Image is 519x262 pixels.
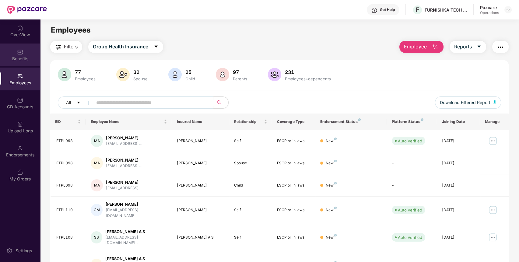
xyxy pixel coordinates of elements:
[234,160,267,166] div: Spouse
[106,201,167,207] div: [PERSON_NAME]
[17,73,23,79] img: svg+xml;base64,PHN2ZyBpZD0iRW1wbG95ZWVzIiB4bWxucz0iaHR0cDovL3d3dy53My5vcmcvMjAwMC9zdmciIHdpZHRoPS...
[106,141,142,147] div: [EMAIL_ADDRESS]...
[213,96,229,109] button: search
[380,7,395,12] div: Get Help
[177,207,224,213] div: [PERSON_NAME]
[234,183,267,188] div: Child
[442,160,475,166] div: [DATE]
[437,114,480,130] th: Joining Date
[106,207,167,219] div: [EMAIL_ADDRESS][DOMAIN_NAME]
[50,41,82,53] button: Filters
[497,44,504,51] img: svg+xml;base64,PHN2ZyB4bWxucz0iaHR0cDovL3d3dy53My5vcmcvMjAwMC9zdmciIHdpZHRoPSIyNCIgaGVpZ2h0PSIyNC...
[358,118,361,121] img: svg+xml;base64,PHN2ZyB4bWxucz0iaHR0cDovL3d3dy53My5vcmcvMjAwMC9zdmciIHdpZHRoPSI4IiBoZWlnaHQ9IjgiIH...
[326,235,337,240] div: New
[277,138,310,144] div: ESCP or in laws
[106,135,142,141] div: [PERSON_NAME]
[326,207,337,213] div: New
[404,43,427,51] span: Employee
[493,100,496,104] img: svg+xml;base64,PHN2ZyB4bWxucz0iaHR0cDovL3d3dy53My5vcmcvMjAwMC9zdmciIHhtbG5zOnhsaW5rPSJodHRwOi8vd3...
[480,114,509,130] th: Manage
[17,169,23,175] img: svg+xml;base64,PHN2ZyBpZD0iTXlfT3JkZXJzIiBkYXRhLW5hbWU9Ik15IE9yZGVycyIgeG1sbnM9Imh0dHA6Ly93d3cudz...
[184,76,196,81] div: Child
[172,114,229,130] th: Insured Name
[234,207,267,213] div: Self
[56,235,81,240] div: FTPL108
[168,68,182,81] img: svg+xml;base64,PHN2ZyB4bWxucz0iaHR0cDovL3d3dy53My5vcmcvMjAwMC9zdmciIHhtbG5zOnhsaW5rPSJodHRwOi8vd3...
[76,100,81,105] span: caret-down
[91,231,102,243] div: SS
[450,41,486,53] button: Reportscaret-down
[234,138,267,144] div: Self
[425,7,467,13] div: FURNISHKA TECH PRIVATE LIMITED
[93,43,148,51] span: Group Health Insurance
[56,160,81,166] div: FTPL098
[132,76,149,81] div: Spouse
[7,6,47,14] img: New Pazcare Logo
[284,76,332,81] div: Employees+dependents
[86,114,172,130] th: Employee Name
[91,157,103,169] div: MA
[399,41,444,53] button: Employee
[58,96,95,109] button: Allcaret-down
[398,234,422,240] div: Auto Verified
[326,138,337,144] div: New
[488,232,498,242] img: manageButton
[177,138,224,144] div: [PERSON_NAME]
[398,207,422,213] div: Auto Verified
[91,204,103,216] div: CM
[184,69,196,75] div: 25
[454,43,472,51] span: Reports
[88,41,163,53] button: Group Health Insurancecaret-down
[51,26,91,34] span: Employees
[216,68,229,81] img: svg+xml;base64,PHN2ZyB4bWxucz0iaHR0cDovL3d3dy53My5vcmcvMjAwMC9zdmciIHhtbG5zOnhsaW5rPSJodHRwOi8vd3...
[56,138,81,144] div: FTPL098
[442,183,475,188] div: [DATE]
[106,157,142,163] div: [PERSON_NAME]
[277,160,310,166] div: ESCP or in laws
[334,138,337,140] img: svg+xml;base64,PHN2ZyB4bWxucz0iaHR0cDovL3d3dy53My5vcmcvMjAwMC9zdmciIHdpZHRoPSI4IiBoZWlnaHQ9IjgiIH...
[229,114,272,130] th: Relationship
[55,119,77,124] span: EID
[334,160,337,162] img: svg+xml;base64,PHN2ZyB4bWxucz0iaHR0cDovL3d3dy53My5vcmcvMjAwMC9zdmciIHdpZHRoPSI4IiBoZWlnaHQ9IjgiIH...
[232,69,248,75] div: 97
[435,96,501,109] button: Download Filtered Report
[177,235,224,240] div: [PERSON_NAME] A S
[284,69,332,75] div: 231
[320,119,382,124] div: Endorsement Status
[234,119,263,124] span: Relationship
[234,235,267,240] div: Self
[177,183,224,188] div: [PERSON_NAME]
[17,49,23,55] img: svg+xml;base64,PHN2ZyBpZD0iQmVuZWZpdHMiIHhtbG5zPSJodHRwOi8vd3d3LnczLm9yZy8yMDAwL3N2ZyIgd2lkdGg9Ij...
[105,256,167,262] div: [PERSON_NAME] A S
[74,76,97,81] div: Employees
[56,183,81,188] div: FTPL098
[105,229,167,235] div: [PERSON_NAME] A S
[477,44,482,50] span: caret-down
[334,182,337,184] img: svg+xml;base64,PHN2ZyB4bWxucz0iaHR0cDovL3d3dy53My5vcmcvMjAwMC9zdmciIHdpZHRoPSI4IiBoZWlnaHQ9IjgiIH...
[326,183,337,188] div: New
[387,174,437,197] td: -
[58,68,71,81] img: svg+xml;base64,PHN2ZyB4bWxucz0iaHR0cDovL3d3dy53My5vcmcvMjAwMC9zdmciIHhtbG5zOnhsaW5rPSJodHRwOi8vd3...
[277,207,310,213] div: ESCP or in laws
[488,136,498,146] img: manageButton
[442,207,475,213] div: [DATE]
[74,69,97,75] div: 77
[55,44,62,51] img: svg+xml;base64,PHN2ZyB4bWxucz0iaHR0cDovL3d3dy53My5vcmcvMjAwMC9zdmciIHdpZHRoPSIyNCIgaGVpZ2h0PSIyNC...
[17,97,23,103] img: svg+xml;base64,PHN2ZyBpZD0iQ0RfQWNjb3VudHMiIGRhdGEtbmFtZT0iQ0QgQWNjb3VudHMiIHhtbG5zPSJodHRwOi8vd3...
[488,205,498,215] img: manageButton
[272,114,315,130] th: Coverage Type
[277,183,310,188] div: ESCP or in laws
[506,7,510,12] img: svg+xml;base64,PHN2ZyBpZD0iRHJvcGRvd24tMzJ4MzIiIHhtbG5zPSJodHRwOi8vd3d3LnczLm9yZy8yMDAwL3N2ZyIgd2...
[392,119,432,124] div: Platform Status
[442,138,475,144] div: [DATE]
[116,68,130,81] img: svg+xml;base64,PHN2ZyB4bWxucz0iaHR0cDovL3d3dy53My5vcmcvMjAwMC9zdmciIHhtbG5zOnhsaW5rPSJodHRwOi8vd3...
[442,235,475,240] div: [DATE]
[213,100,225,105] span: search
[371,7,377,13] img: svg+xml;base64,PHN2ZyBpZD0iSGVscC0zMngzMiIgeG1sbnM9Imh0dHA6Ly93d3cudzMub3JnLzIwMDAvc3ZnIiB3aWR0aD...
[17,121,23,127] img: svg+xml;base64,PHN2ZyBpZD0iVXBsb2FkX0xvZ3MiIGRhdGEtbmFtZT0iVXBsb2FkIExvZ3MiIHhtbG5zPSJodHRwOi8vd3...
[154,44,159,50] span: caret-down
[334,234,337,236] img: svg+xml;base64,PHN2ZyB4bWxucz0iaHR0cDovL3d3dy53My5vcmcvMjAwMC9zdmciIHdpZHRoPSI4IiBoZWlnaHQ9IjgiIH...
[105,235,167,246] div: [EMAIL_ADDRESS][DOMAIN_NAME]...
[91,135,103,147] div: MA
[106,180,142,185] div: [PERSON_NAME]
